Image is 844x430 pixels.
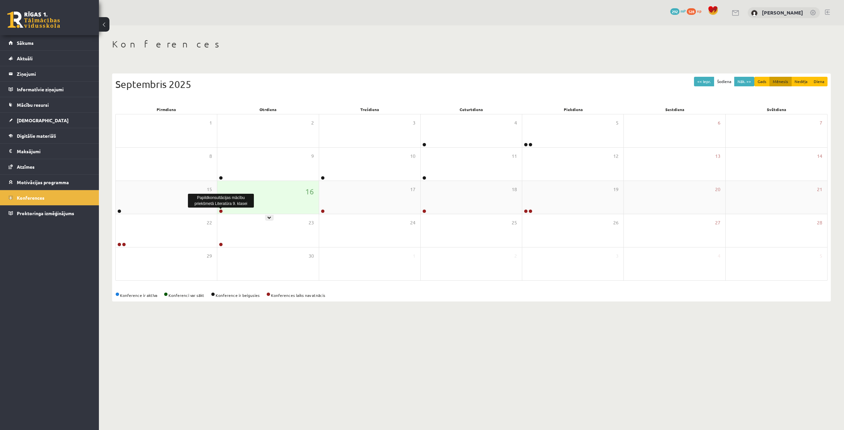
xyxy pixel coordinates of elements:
[512,186,517,193] span: 18
[616,119,618,127] span: 5
[9,144,91,159] a: Maksājumi
[714,77,735,86] button: Šodiena
[624,105,726,114] div: Sestdiena
[670,8,679,15] span: 292
[680,8,686,14] span: mP
[820,119,822,127] span: 7
[17,195,45,201] span: Konferences
[17,179,69,185] span: Motivācijas programma
[17,164,35,170] span: Atzīmes
[17,55,33,61] span: Aktuāli
[9,128,91,143] a: Digitālie materiāli
[17,210,74,216] span: Proktoringa izmēģinājums
[207,219,212,226] span: 22
[697,8,701,14] span: xp
[410,153,415,160] span: 10
[9,51,91,66] a: Aktuāli
[694,77,714,86] button: << Iepr.
[718,119,720,127] span: 6
[522,105,624,114] div: Piekdiena
[9,206,91,221] a: Proktoringa izmēģinājums
[9,82,91,97] a: Informatīvie ziņojumi
[410,186,415,193] span: 17
[305,186,314,197] span: 16
[687,8,705,14] a: 528 xp
[613,153,618,160] span: 12
[817,153,822,160] span: 14
[9,66,91,81] a: Ziņojumi
[613,219,618,226] span: 26
[810,77,828,86] button: Diena
[7,12,60,28] a: Rīgas 1. Tālmācības vidusskola
[616,252,618,260] span: 3
[17,82,91,97] legend: Informatīvie ziņojumi
[209,119,212,127] span: 1
[112,39,831,50] h1: Konferences
[670,8,686,14] a: 292 mP
[209,153,212,160] span: 8
[9,175,91,190] a: Motivācijas programma
[413,119,415,127] span: 3
[512,153,517,160] span: 11
[726,105,828,114] div: Svētdiena
[817,186,822,193] span: 21
[217,105,319,114] div: Otrdiena
[413,252,415,260] span: 1
[9,97,91,112] a: Mācību resursi
[17,102,49,108] span: Mācību resursi
[207,252,212,260] span: 29
[687,8,696,15] span: 528
[718,252,720,260] span: 4
[820,252,822,260] span: 5
[791,77,811,86] button: Nedēļa
[17,133,56,139] span: Digitālie materiāli
[115,292,828,298] div: Konference ir aktīva Konferenci var sākt Konference ir beigusies Konferences laiks nav atnācis
[9,113,91,128] a: [DEMOGRAPHIC_DATA]
[207,186,212,193] span: 15
[17,40,34,46] span: Sākums
[17,66,91,81] legend: Ziņojumi
[613,186,618,193] span: 19
[311,153,314,160] span: 9
[9,190,91,205] a: Konferences
[762,9,803,16] a: [PERSON_NAME]
[512,219,517,226] span: 25
[817,219,822,226] span: 28
[319,105,421,114] div: Trešdiena
[311,119,314,127] span: 2
[9,35,91,50] a: Sākums
[115,77,828,92] div: Septembris 2025
[17,117,69,123] span: [DEMOGRAPHIC_DATA]
[309,252,314,260] span: 30
[9,159,91,174] a: Atzīmes
[751,10,758,16] img: Alekss Kozlovskis
[514,119,517,127] span: 4
[715,153,720,160] span: 13
[188,194,254,208] div: Papildkonsultācijas mācību priekšmetā Literatūra 9. klasei
[769,77,792,86] button: Mēnesis
[17,144,91,159] legend: Maksājumi
[715,219,720,226] span: 27
[421,105,523,114] div: Ceturtdiena
[309,219,314,226] span: 23
[754,77,770,86] button: Gads
[514,252,517,260] span: 2
[115,105,217,114] div: Pirmdiena
[715,186,720,193] span: 20
[410,219,415,226] span: 24
[734,77,754,86] button: Nāk. >>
